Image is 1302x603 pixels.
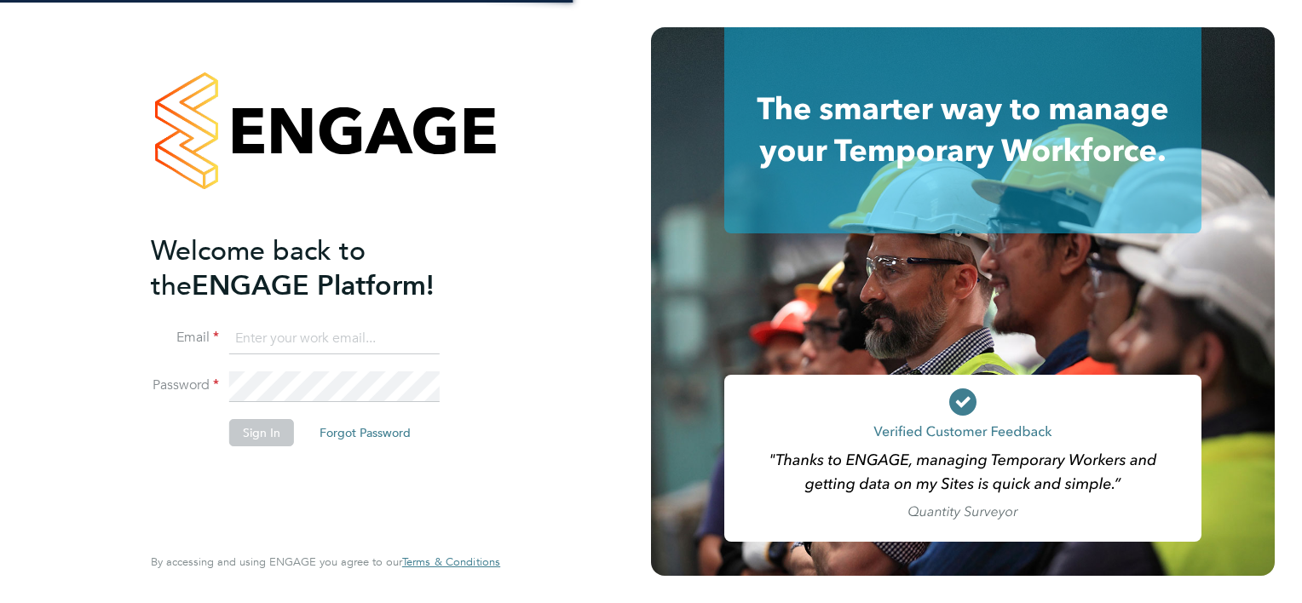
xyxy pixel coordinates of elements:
[151,554,500,569] span: By accessing and using ENGAGE you agree to our
[229,419,294,446] button: Sign In
[229,324,440,354] input: Enter your work email...
[402,555,500,569] a: Terms & Conditions
[151,233,483,303] h2: ENGAGE Platform!
[151,376,219,394] label: Password
[402,554,500,569] span: Terms & Conditions
[306,419,424,446] button: Forgot Password
[151,329,219,347] label: Email
[151,234,366,302] span: Welcome back to the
